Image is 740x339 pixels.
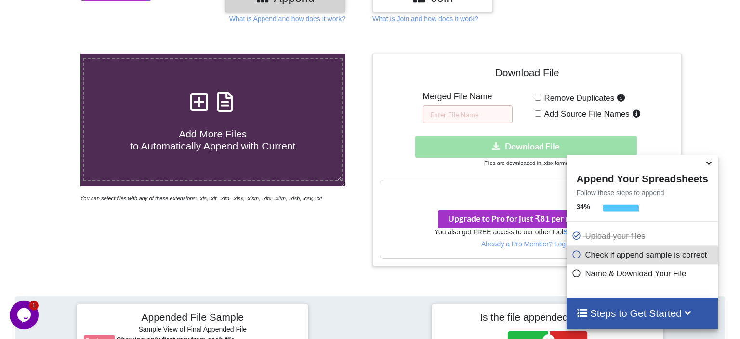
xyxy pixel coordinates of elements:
[576,203,590,211] b: 34 %
[380,228,674,236] h6: You also get FREE access to our other tool
[380,185,674,196] h3: Your files are more than 1 MB
[423,105,513,123] input: Enter File Name
[571,230,715,242] p: Upload your files
[10,300,40,329] iframe: chat widget
[130,128,295,151] span: Add More Files to Automatically Append with Current
[380,61,675,88] h4: Download File
[576,307,708,319] h4: Steps to Get Started
[439,311,656,323] h4: Is the file appended correctly?
[380,239,674,249] p: Already a Pro Member? Log In
[448,214,604,224] span: Upgrade to Pro for just ₹81 per month
[563,228,620,236] a: Split Spreadsheets
[372,14,478,24] p: What is Join and how does it work?
[84,311,301,325] h4: Appended File Sample
[567,188,717,198] p: Follow these steps to append
[541,94,615,103] span: Remove Duplicates
[484,160,570,166] small: Files are downloaded in .xlsx format
[229,14,345,24] p: What is Append and how does it work?
[80,195,322,201] i: You can select files with any of these extensions: .xls, .xlt, .xlm, .xlsx, .xlsm, .xltx, .xltm, ...
[571,268,715,280] p: Name & Download Your File
[84,325,301,335] h6: Sample View of Final Appended File
[541,109,630,119] span: Add Source File Names
[571,249,715,261] p: Check if append sample is correct
[567,170,717,185] h4: Append Your Spreadsheets
[423,92,513,102] h5: Merged File Name
[438,210,614,228] button: Upgrade to Pro for just ₹81 per monthsmile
